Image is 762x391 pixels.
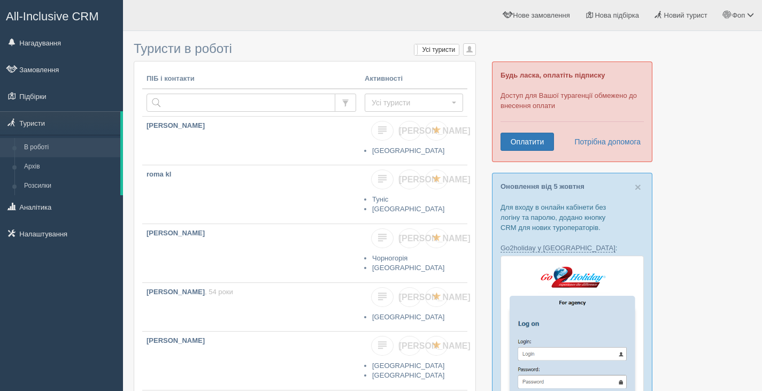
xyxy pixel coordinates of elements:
span: Нова підбірка [595,11,639,19]
span: Фоп [732,11,745,19]
span: Новий турист [664,11,707,19]
span: [PERSON_NAME] [399,293,471,302]
span: , 54 роки [205,288,233,296]
a: roma kl [142,165,360,224]
span: [PERSON_NAME] [399,175,471,184]
span: [PERSON_NAME] [399,341,471,350]
a: [PERSON_NAME] [398,170,421,189]
a: [PERSON_NAME] [398,336,421,356]
a: All-Inclusive CRM [1,1,122,30]
a: Розсилки [19,177,120,196]
th: ПІБ і контакти [142,70,360,89]
div: Доступ для Вашої турагенції обмежено до внесення оплати [492,62,652,162]
a: [GEOGRAPHIC_DATA] [372,264,444,272]
a: [GEOGRAPHIC_DATA] [372,205,444,213]
b: [PERSON_NAME] [147,336,205,344]
b: [PERSON_NAME] [147,229,205,237]
a: [GEOGRAPHIC_DATA] [372,371,444,379]
a: В роботі [19,138,120,157]
p: : [501,243,644,253]
th: Активності [360,70,467,89]
a: [PERSON_NAME] [142,332,360,390]
a: Чорногорія [372,254,407,262]
a: [PERSON_NAME] [398,121,421,141]
a: [PERSON_NAME] [398,228,421,248]
span: All-Inclusive CRM [6,10,99,23]
b: [PERSON_NAME] [147,121,205,129]
b: Будь ласка, оплатіть підписку [501,71,605,79]
a: Архів [19,157,120,177]
button: Усі туристи [365,94,463,112]
a: [PERSON_NAME] [142,224,360,282]
span: [PERSON_NAME] [399,234,471,243]
a: Туніс [372,195,388,203]
a: Оплатити [501,133,554,151]
a: Go2holiday у [GEOGRAPHIC_DATA] [501,244,615,252]
a: Оновлення від 5 жовтня [501,182,584,190]
a: Потрібна допомога [567,133,641,151]
span: Усі туристи [372,97,449,108]
p: Для входу в онлайн кабінети без логіну та паролю, додано кнопку CRM для нових туроператорів. [501,202,644,233]
span: [PERSON_NAME] [399,126,471,135]
input: Пошук за ПІБ, паспортом або контактами [147,94,335,112]
a: [PERSON_NAME] [398,287,421,307]
b: [PERSON_NAME] [147,288,205,296]
span: Нове замовлення [513,11,569,19]
span: × [635,181,641,193]
a: [GEOGRAPHIC_DATA] [372,362,444,370]
a: [GEOGRAPHIC_DATA] [372,313,444,321]
label: Усі туристи [414,44,459,55]
b: roma kl [147,170,171,178]
a: [PERSON_NAME] [142,117,360,165]
a: [GEOGRAPHIC_DATA] [372,147,444,155]
button: Close [635,181,641,193]
span: Туристи в роботі [134,41,232,56]
a: [PERSON_NAME], 54 роки [142,283,360,331]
